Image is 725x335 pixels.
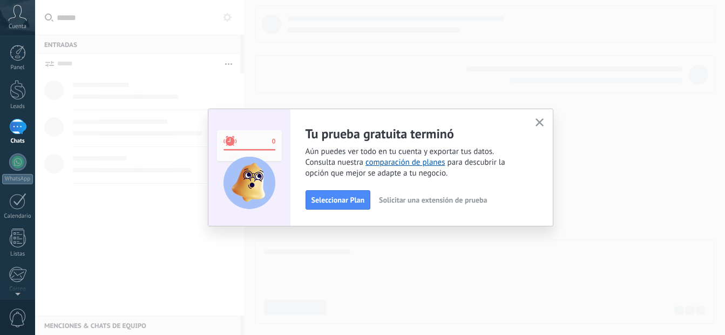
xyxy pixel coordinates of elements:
[2,64,33,71] div: Panel
[374,192,492,208] button: Solicitar una extensión de prueba
[2,174,33,184] div: WhatsApp
[306,146,523,179] span: Aún puedes ver todo en tu cuenta y exportar tus datos. Consulta nuestra para descubrir la opción ...
[2,251,33,258] div: Listas
[311,196,365,204] span: Seleccionar Plan
[365,157,445,167] a: comparación de planes
[379,196,487,204] span: Solicitar una extensión de prueba
[9,23,26,30] span: Cuenta
[2,138,33,145] div: Chats
[2,213,33,220] div: Calendario
[2,103,33,110] div: Leads
[306,190,371,210] button: Seleccionar Plan
[306,125,523,142] h2: Tu prueba gratuita terminó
